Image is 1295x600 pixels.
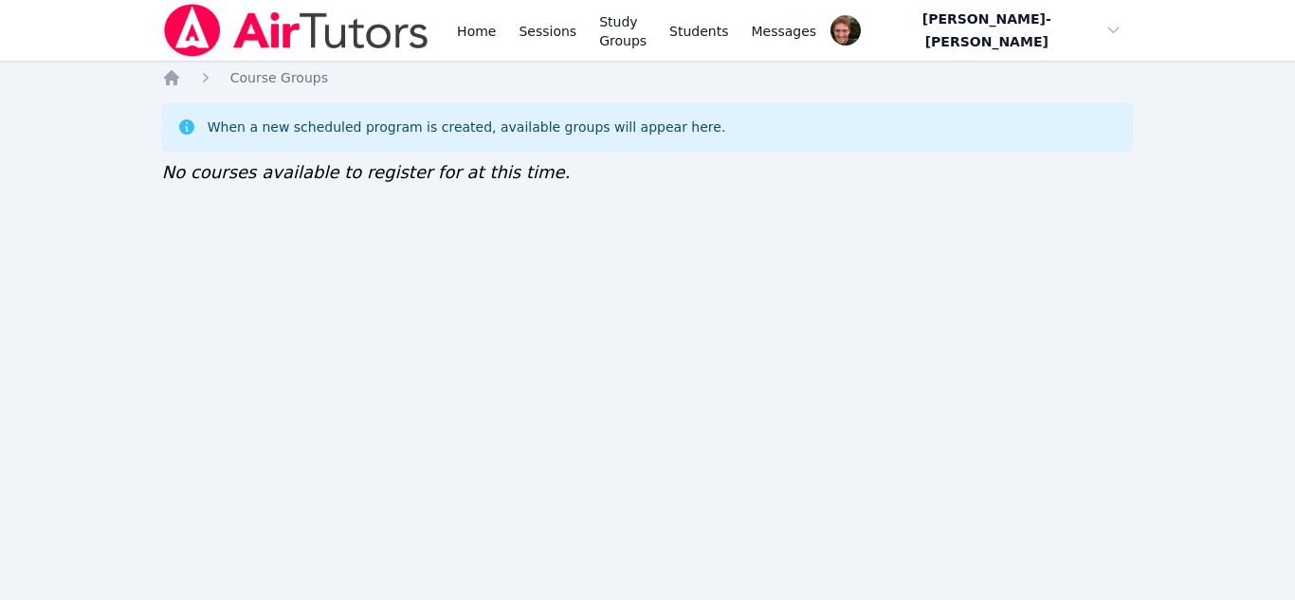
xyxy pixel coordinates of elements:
a: Course Groups [230,68,328,87]
img: Air Tutors [162,4,430,57]
nav: Breadcrumb [162,68,1134,87]
span: Course Groups [230,70,328,85]
span: No courses available to register for at this time. [162,162,571,182]
span: Messages [752,22,817,41]
div: When a new scheduled program is created, available groups will appear here. [208,118,726,136]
